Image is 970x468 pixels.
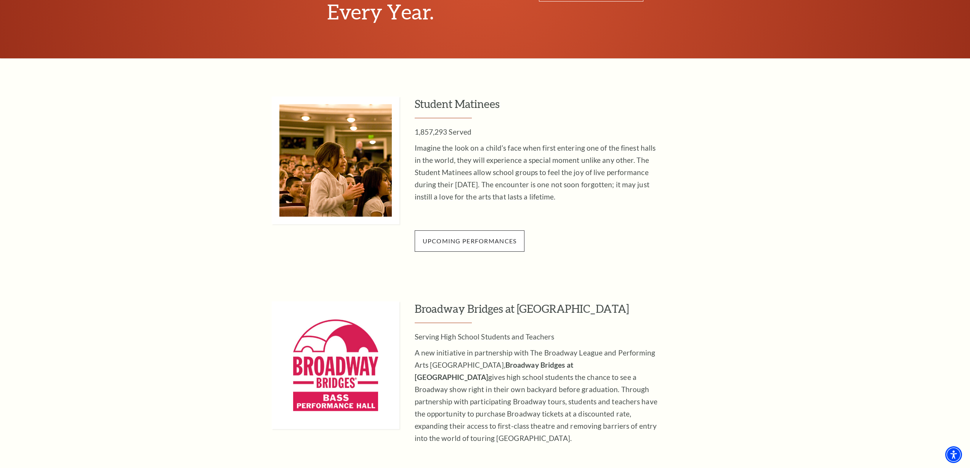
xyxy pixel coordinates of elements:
div: Accessibility Menu [945,446,962,463]
strong: Broadway Bridges at [GEOGRAPHIC_DATA] [415,360,573,381]
img: Broadway Bridges at Bass Performance Hall [272,301,399,429]
p: Serving High School Students and Teachers [415,331,662,343]
h3: Broadway Bridges at [GEOGRAPHIC_DATA] [415,301,721,323]
a: Upcoming Performances [415,230,525,252]
p: A new initiative in partnership with The Broadway League and Performing Arts [GEOGRAPHIC_DATA], g... [415,347,662,444]
h3: Student Matinees [415,96,721,118]
p: Imagine the look on a child’s face when first entering one of the finest halls in the world, they... [415,142,662,203]
span: Upcoming Performances [423,237,517,244]
p: 1,857,293 Served [415,126,662,138]
img: Student Matinees [272,96,399,224]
